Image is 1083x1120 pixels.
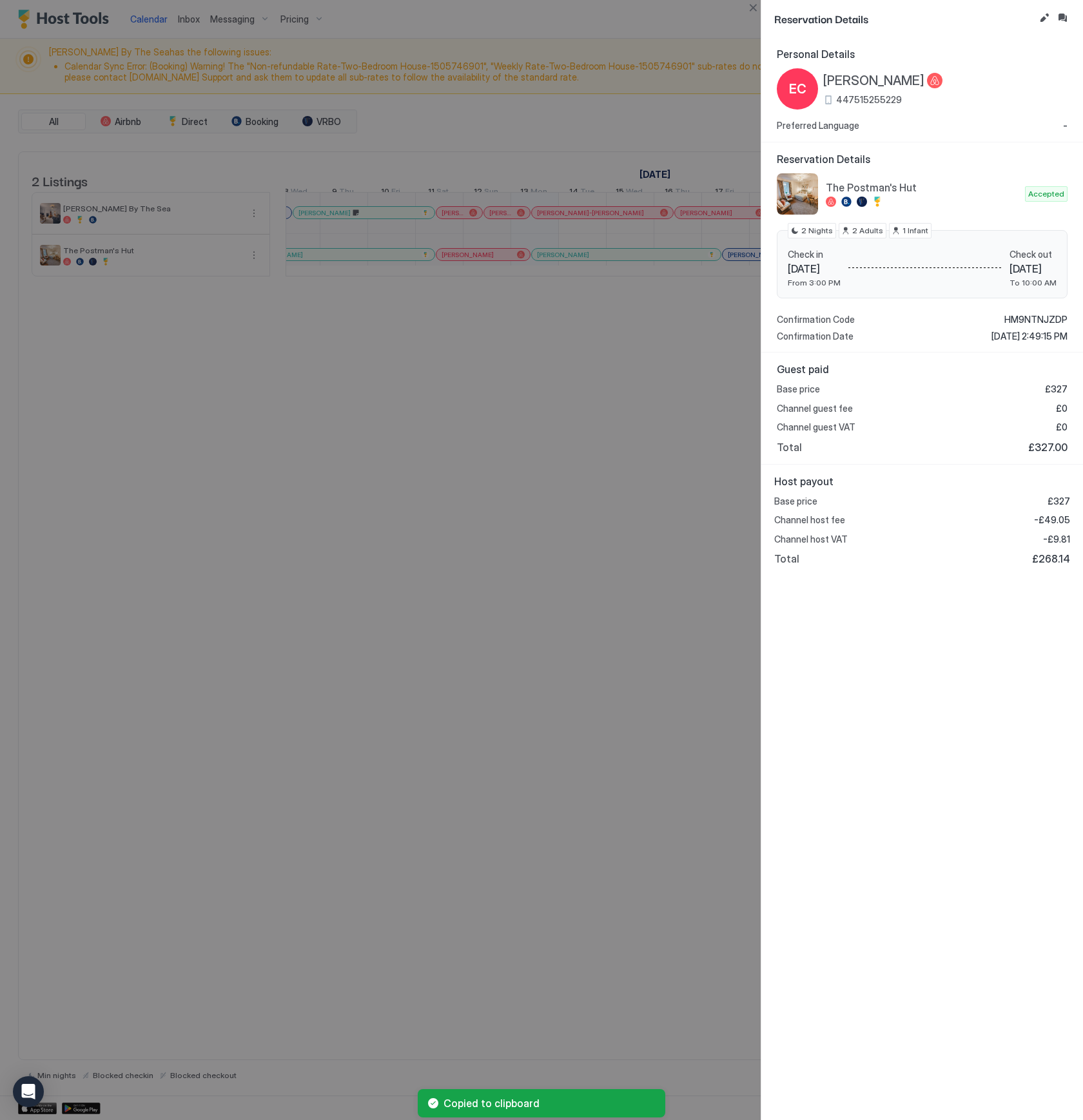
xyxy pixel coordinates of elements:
span: Host payout [774,475,1070,488]
span: Preferred Language [777,120,859,131]
div: Open Intercom Messenger [13,1076,44,1107]
span: Guest paid [777,363,1068,376]
span: Channel guest fee [777,403,853,414]
span: -£49.05 [1034,514,1070,526]
span: £0 [1056,421,1068,433]
span: From 3:00 PM [788,278,841,287]
span: [DATE] [788,262,841,275]
span: £327 [1045,383,1068,395]
span: Reservation Details [774,10,1034,26]
span: Total [777,441,802,454]
span: 447515255229 [836,94,902,106]
span: Channel host fee [774,514,845,526]
span: Confirmation Code [777,314,855,325]
span: - [1063,120,1068,131]
span: £268.14 [1032,552,1070,565]
span: EC [789,79,806,99]
span: Reservation Details [777,153,1068,166]
span: Personal Details [777,48,1068,61]
span: 2 Nights [801,225,833,237]
span: HM9NTNJZDP [1004,314,1068,325]
span: £0 [1056,403,1068,414]
span: To 10:00 AM [1010,278,1057,287]
span: 1 Infant [903,225,928,237]
span: 2 Adults [852,225,883,237]
span: Channel guest VAT [777,421,855,433]
span: Accepted [1028,188,1064,200]
button: Inbox [1055,10,1070,26]
span: The Postman's Hut [826,181,1020,194]
span: Base price [774,496,817,507]
button: Edit reservation [1037,10,1052,26]
span: [PERSON_NAME] [823,73,924,89]
div: listing image [777,173,818,215]
span: Base price [777,383,820,395]
span: -£9.81 [1043,534,1070,545]
span: [DATE] 2:49:15 PM [991,331,1068,342]
span: Total [774,552,799,565]
span: Check in [788,249,841,260]
span: [DATE] [1010,262,1057,275]
span: Confirmation Date [777,331,854,342]
span: Copied to clipboard [444,1097,655,1110]
span: £327.00 [1028,441,1068,454]
span: Channel host VAT [774,534,848,545]
span: £327 [1048,496,1070,507]
span: Check out [1010,249,1057,260]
